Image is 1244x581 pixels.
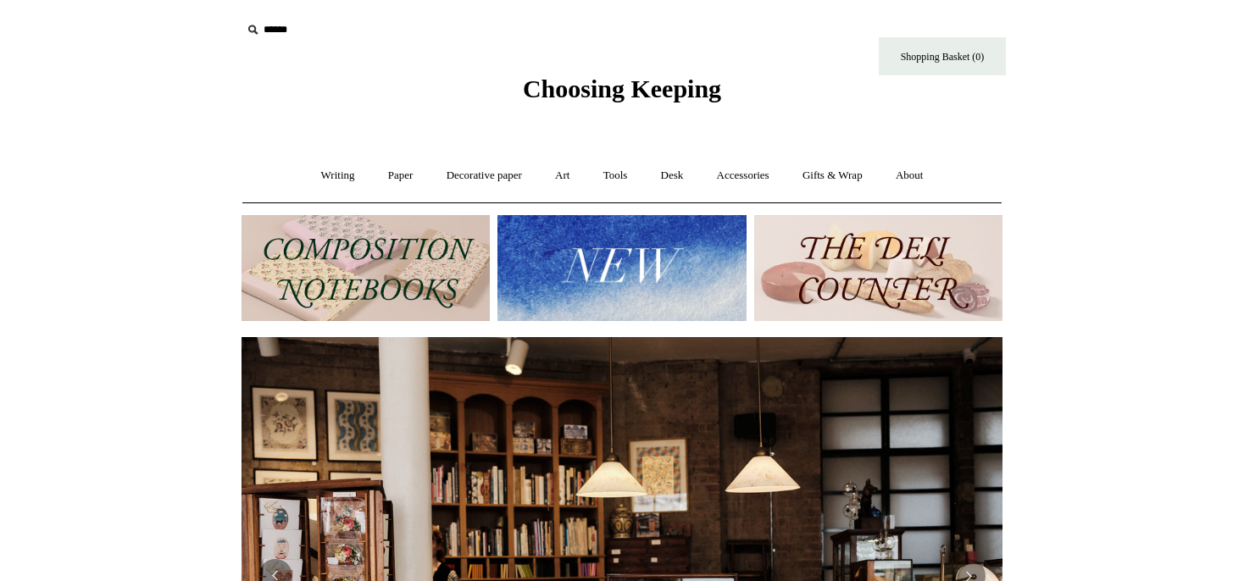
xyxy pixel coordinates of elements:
[787,153,878,198] a: Gifts & Wrap
[431,153,537,198] a: Decorative paper
[497,215,746,321] img: New.jpg__PID:f73bdf93-380a-4a35-bcfe-7823039498e1
[242,215,490,321] img: 202302 Composition ledgers.jpg__PID:69722ee6-fa44-49dd-a067-31375e5d54ec
[702,153,785,198] a: Accessories
[306,153,370,198] a: Writing
[880,153,939,198] a: About
[523,88,721,100] a: Choosing Keeping
[646,153,699,198] a: Desk
[588,153,643,198] a: Tools
[879,37,1006,75] a: Shopping Basket (0)
[373,153,429,198] a: Paper
[540,153,585,198] a: Art
[754,215,1002,321] img: The Deli Counter
[523,75,721,102] span: Choosing Keeping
